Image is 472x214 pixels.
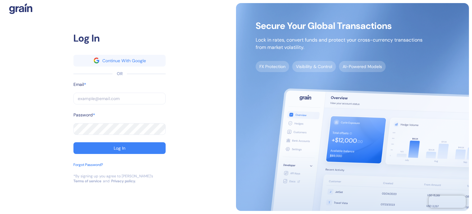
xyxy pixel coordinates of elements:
[73,112,93,118] label: Password
[256,36,423,51] p: Lock in rates, convert funds and protect your cross-currency transactions from market volatility.
[103,179,110,184] div: and
[256,61,289,72] span: FX Protection
[114,146,125,150] div: Log In
[236,3,469,211] img: signup-main-image
[73,162,103,168] div: Forgot Password?
[111,179,136,184] a: Privacy policy.
[73,81,84,88] label: Email
[73,142,166,154] button: Log In
[73,55,166,67] button: googleContinue With Google
[73,179,101,184] a: Terms of service
[94,58,99,63] img: google
[73,162,103,174] button: Forgot Password?
[292,61,336,72] span: Visibility & Control
[9,3,32,14] img: logo
[256,23,423,29] span: Secure Your Global Transactions
[339,61,386,72] span: AI-Powered Models
[73,31,166,46] div: Log In
[429,196,466,208] iframe: Chatra live chat
[73,174,153,179] div: *By signing up you agree to [PERSON_NAME]’s
[102,59,146,63] div: Continue With Google
[73,93,166,104] input: example@email.com
[117,71,123,77] div: OR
